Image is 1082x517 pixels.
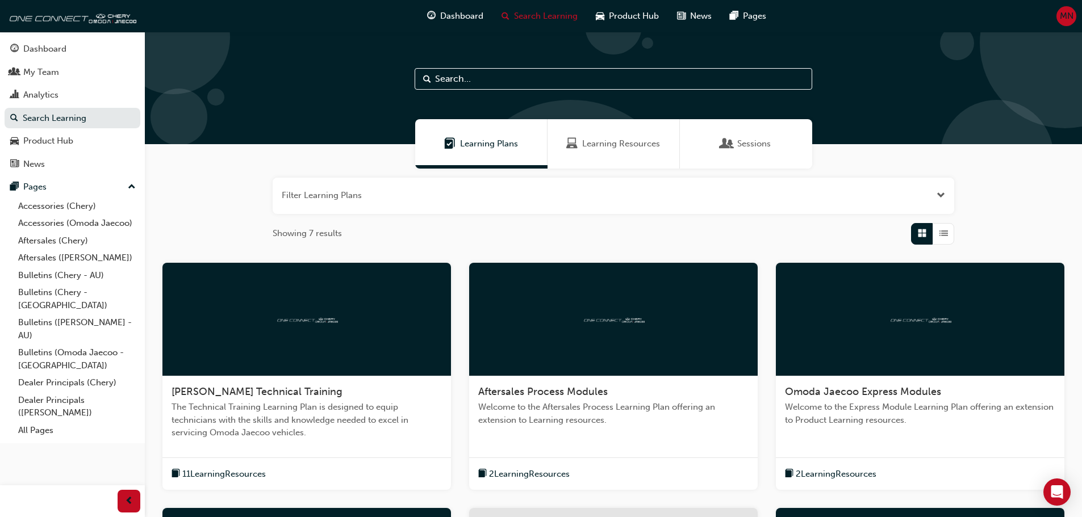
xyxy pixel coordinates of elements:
div: News [23,158,45,171]
div: Open Intercom Messenger [1043,478,1071,506]
div: My Team [23,66,59,79]
a: Bulletins ([PERSON_NAME] - AU) [14,314,140,344]
button: DashboardMy TeamAnalyticsSearch LearningProduct HubNews [5,36,140,176]
span: news-icon [677,9,686,23]
span: The Technical Training Learning Plan is designed to equip technicians with the skills and knowled... [172,401,442,439]
span: Product Hub [609,10,659,23]
span: List [939,227,948,240]
a: pages-iconPages [721,5,775,28]
span: MN [1060,10,1073,23]
a: SessionsSessions [680,119,812,169]
span: Aftersales Process Modules [478,385,608,398]
a: Dashboard [5,39,140,60]
button: book-icon11LearningResources [172,467,266,481]
a: Aftersales ([PERSON_NAME]) [14,249,140,267]
span: Sessions [737,137,771,150]
button: book-icon2LearningResources [478,467,570,481]
img: oneconnect [889,313,951,324]
span: up-icon [128,180,136,195]
span: Showing 7 results [273,227,342,240]
button: Open the filter [937,189,945,202]
a: guage-iconDashboard [418,5,492,28]
img: oneconnect [6,5,136,27]
span: Learning Plans [444,137,456,150]
button: Pages [5,176,140,197]
a: Accessories (Chery) [14,197,140,215]
span: search-icon [10,114,18,124]
img: oneconnect [582,313,645,324]
span: Pages [743,10,766,23]
span: Grid [918,227,926,240]
span: Search Learning [514,10,578,23]
span: pages-icon [10,182,19,192]
a: Accessories (Omoda Jaecoo) [14,215,140,232]
span: news-icon [10,159,19,170]
span: guage-icon [10,44,19,54]
a: news-iconNews [668,5,721,28]
span: News [690,10,712,23]
span: 2 Learning Resources [489,468,570,481]
span: [PERSON_NAME] Technical Training [172,385,342,398]
div: Dashboard [23,43,66,56]
span: book-icon [172,467,180,481]
div: Pages [23,180,47,194]
span: Dashboard [440,10,483,23]
a: Analytics [5,85,140,106]
a: Bulletins (Omoda Jaecoo - [GEOGRAPHIC_DATA]) [14,344,140,374]
span: Learning Resources [566,137,578,150]
a: Dealer Principals (Chery) [14,374,140,392]
span: Welcome to the Aftersales Process Learning Plan offering an extension to Learning resources. [478,401,749,426]
span: car-icon [596,9,604,23]
a: oneconnect[PERSON_NAME] Technical TrainingThe Technical Training Learning Plan is designed to equ... [162,263,451,490]
span: book-icon [478,467,487,481]
div: Analytics [23,89,59,102]
a: All Pages [14,422,140,439]
button: MN [1056,6,1076,26]
span: guage-icon [427,9,436,23]
span: prev-icon [125,494,133,508]
a: My Team [5,62,140,83]
a: Search Learning [5,108,140,129]
button: book-icon2LearningResources [785,467,876,481]
div: Product Hub [23,134,73,148]
a: Bulletins (Chery - AU) [14,267,140,284]
span: 11 Learning Resources [182,468,266,481]
span: Search [423,73,431,86]
img: oneconnect [275,313,338,324]
span: Sessions [721,137,733,150]
span: people-icon [10,68,19,78]
a: Dealer Principals ([PERSON_NAME]) [14,392,140,422]
span: book-icon [785,467,793,481]
input: Search... [415,68,812,90]
a: Product Hub [5,131,140,152]
span: Omoda Jaecoo Express Modules [785,385,941,398]
a: News [5,154,140,175]
span: chart-icon [10,90,19,100]
a: Aftersales (Chery) [14,232,140,250]
a: oneconnectAftersales Process ModulesWelcome to the Aftersales Process Learning Plan offering an e... [469,263,758,490]
span: Learning Plans [460,137,518,150]
a: oneconnectOmoda Jaecoo Express ModulesWelcome to the Express Module Learning Plan offering an ext... [776,263,1064,490]
span: Welcome to the Express Module Learning Plan offering an extension to Product Learning resources. [785,401,1055,426]
a: Learning PlansLearning Plans [415,119,548,169]
span: search-icon [502,9,509,23]
span: pages-icon [730,9,738,23]
a: Bulletins (Chery - [GEOGRAPHIC_DATA]) [14,284,140,314]
a: Learning ResourcesLearning Resources [548,119,680,169]
span: 2 Learning Resources [796,468,876,481]
a: car-iconProduct Hub [587,5,668,28]
a: search-iconSearch Learning [492,5,587,28]
span: car-icon [10,136,19,146]
span: Learning Resources [582,137,660,150]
